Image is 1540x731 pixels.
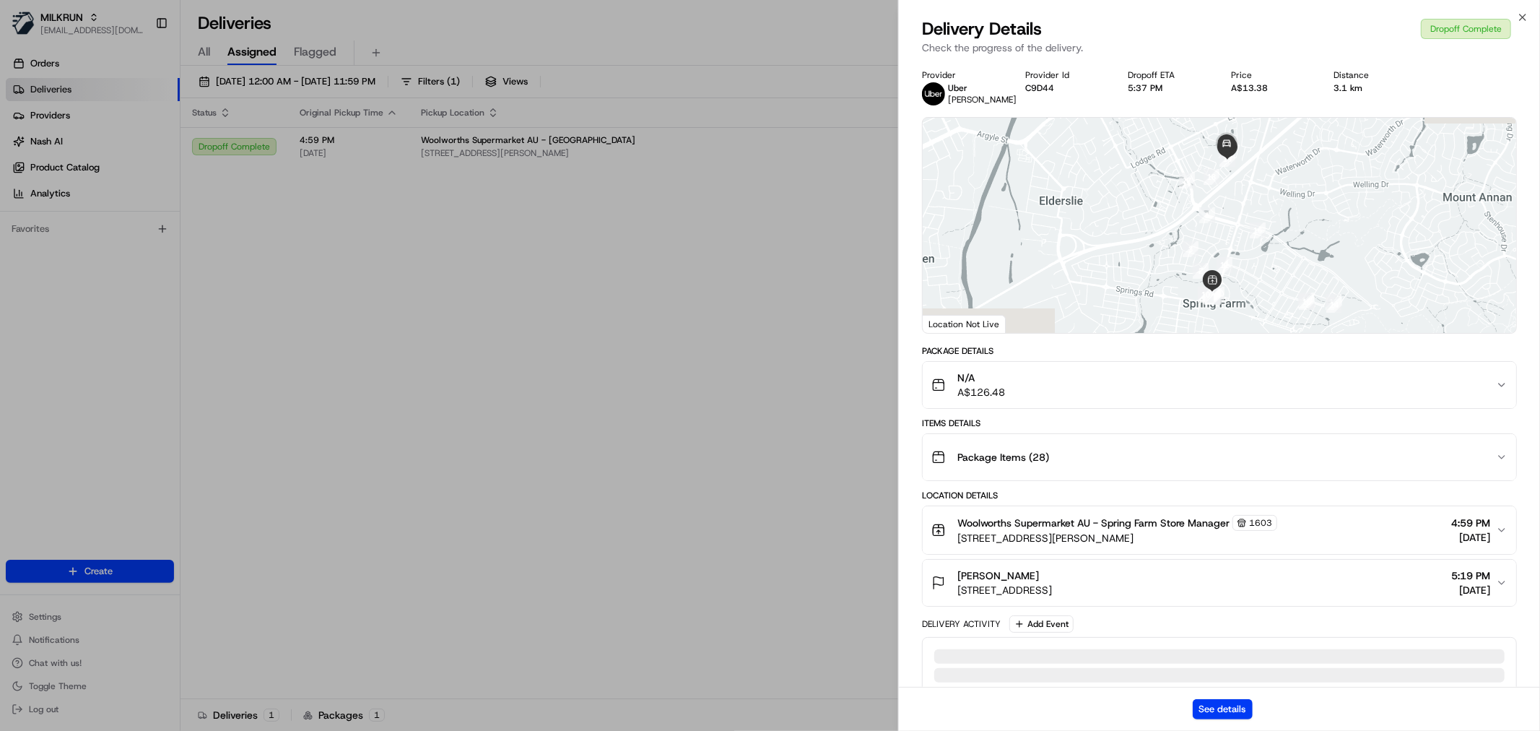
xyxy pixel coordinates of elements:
[957,583,1052,597] span: [STREET_ADDRESS]
[1334,69,1414,81] div: Distance
[1451,583,1490,597] span: [DATE]
[1451,568,1490,583] span: 5:19 PM
[1025,82,1054,94] button: C9D44
[957,371,1005,385] span: N/A
[1128,69,1209,81] div: Dropoff ETA
[957,568,1039,583] span: [PERSON_NAME]
[922,40,1517,55] p: Check the progress of the delivery.
[1199,207,1215,223] div: 1
[957,531,1277,545] span: [STREET_ADDRESS][PERSON_NAME]
[923,434,1516,480] button: Package Items (28)
[922,418,1517,429] div: Items Details
[1298,293,1314,308] div: 12
[1451,516,1490,530] span: 4:59 PM
[1299,294,1315,310] div: 15
[948,94,1017,105] span: [PERSON_NAME]
[1231,82,1311,94] div: A$13.38
[923,315,1006,333] div: Location Not Live
[1198,287,1214,303] div: 10
[1183,241,1198,257] div: 3
[1217,257,1232,273] div: 11
[922,69,1002,81] div: Provider
[1206,288,1222,304] div: 9
[922,490,1517,501] div: Location Details
[957,516,1230,530] span: Woolworths Supermarket AU - Spring Farm Store Manager
[948,82,967,94] span: Uber
[922,345,1517,357] div: Package Details
[1193,263,1209,279] div: 2
[923,506,1516,554] button: Woolworths Supermarket AU - Spring Farm Store Manager1603[STREET_ADDRESS][PERSON_NAME]4:59 PM[DATE]
[1025,69,1105,81] div: Provider Id
[922,17,1042,40] span: Delivery Details
[1451,530,1490,545] span: [DATE]
[1009,615,1074,633] button: Add Event
[923,362,1516,408] button: N/AA$126.48
[1128,82,1209,94] div: 5:37 PM
[957,450,1049,464] span: Package Items ( 28 )
[922,82,945,105] img: uber-new-logo.jpeg
[1193,699,1253,719] button: See details
[1204,169,1219,185] div: 18
[957,385,1005,399] span: A$126.48
[1179,173,1195,189] div: 17
[1249,517,1272,529] span: 1603
[1231,69,1311,81] div: Price
[923,560,1516,606] button: [PERSON_NAME][STREET_ADDRESS]5:19 PM[DATE]
[1334,82,1414,94] div: 3.1 km
[1250,222,1266,238] div: 16
[1326,294,1341,310] div: 13
[1326,297,1342,313] div: 14
[922,618,1001,630] div: Delivery Activity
